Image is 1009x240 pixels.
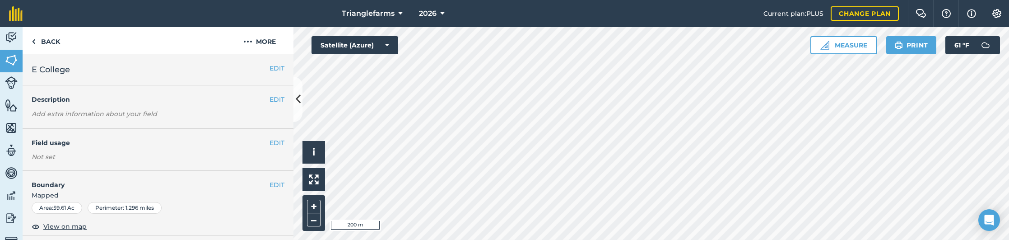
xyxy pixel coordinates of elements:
[243,36,252,47] img: svg+xml;base64,PHN2ZyB4bWxucz0iaHR0cDovL3d3dy53My5vcmcvMjAwMC9zdmciIHdpZHRoPSIyMCIgaGVpZ2h0PSIyNC...
[5,121,18,135] img: svg+xml;base64,PHN2ZyB4bWxucz0iaHR0cDovL3d3dy53My5vcmcvMjAwMC9zdmciIHdpZHRoPSI1NiIgaGVpZ2h0PSI2MC...
[32,152,284,161] div: Not set
[270,138,284,148] button: EDIT
[941,9,952,18] img: A question mark icon
[886,36,937,54] button: Print
[309,174,319,184] img: Four arrows, one pointing top left, one top right, one bottom right and the last bottom left
[991,9,1002,18] img: A cog icon
[820,41,829,50] img: Ruler icon
[5,53,18,67] img: svg+xml;base64,PHN2ZyB4bWxucz0iaHR0cDovL3d3dy53My5vcmcvMjAwMC9zdmciIHdpZHRoPSI1NiIgaGVpZ2h0PSI2MC...
[23,171,270,190] h4: Boundary
[945,36,1000,54] button: 61 °F
[270,180,284,190] button: EDIT
[43,221,87,231] span: View on map
[32,94,284,104] h4: Description
[32,138,270,148] h4: Field usage
[5,31,18,44] img: svg+xml;base64,PD94bWwgdmVyc2lvbj0iMS4wIiBlbmNvZGluZz0idXRmLTgiPz4KPCEtLSBHZW5lcmF0b3I6IEFkb2JlIE...
[976,36,995,54] img: svg+xml;base64,PD94bWwgdmVyc2lvbj0iMS4wIiBlbmNvZGluZz0idXRmLTgiPz4KPCEtLSBHZW5lcmF0b3I6IEFkb2JlIE...
[5,76,18,89] img: svg+xml;base64,PD94bWwgdmVyc2lvbj0iMS4wIiBlbmNvZGluZz0idXRmLTgiPz4KPCEtLSBHZW5lcmF0b3I6IEFkb2JlIE...
[342,8,395,19] span: Trianglefarms
[23,190,293,200] span: Mapped
[763,9,823,19] span: Current plan : PLUS
[967,8,976,19] img: svg+xml;base64,PHN2ZyB4bWxucz0iaHR0cDovL3d3dy53My5vcmcvMjAwMC9zdmciIHdpZHRoPSIxNyIgaGVpZ2h0PSIxNy...
[954,36,969,54] span: 61 ° F
[5,99,18,112] img: svg+xml;base64,PHN2ZyB4bWxucz0iaHR0cDovL3d3dy53My5vcmcvMjAwMC9zdmciIHdpZHRoPSI1NiIgaGVpZ2h0PSI2MC...
[302,141,325,164] button: i
[32,221,87,232] button: View on map
[32,221,40,232] img: svg+xml;base64,PHN2ZyB4bWxucz0iaHR0cDovL3d3dy53My5vcmcvMjAwMC9zdmciIHdpZHRoPSIxOCIgaGVpZ2h0PSIyNC...
[894,40,903,51] img: svg+xml;base64,PHN2ZyB4bWxucz0iaHR0cDovL3d3dy53My5vcmcvMjAwMC9zdmciIHdpZHRoPSIxOSIgaGVpZ2h0PSIyNC...
[5,144,18,157] img: svg+xml;base64,PD94bWwgdmVyc2lvbj0iMS4wIiBlbmNvZGluZz0idXRmLTgiPz4KPCEtLSBHZW5lcmF0b3I6IEFkb2JlIE...
[9,6,23,21] img: fieldmargin Logo
[5,212,18,225] img: svg+xml;base64,PD94bWwgdmVyc2lvbj0iMS4wIiBlbmNvZGluZz0idXRmLTgiPz4KPCEtLSBHZW5lcmF0b3I6IEFkb2JlIE...
[307,200,321,213] button: +
[32,63,70,76] span: E College
[32,36,36,47] img: svg+xml;base64,PHN2ZyB4bWxucz0iaHR0cDovL3d3dy53My5vcmcvMjAwMC9zdmciIHdpZHRoPSI5IiBoZWlnaHQ9IjI0Ii...
[978,209,1000,231] div: Open Intercom Messenger
[831,6,899,21] a: Change plan
[312,146,315,158] span: i
[226,27,293,54] button: More
[23,27,69,54] a: Back
[88,202,162,214] div: Perimeter : 1.296 miles
[5,166,18,180] img: svg+xml;base64,PD94bWwgdmVyc2lvbj0iMS4wIiBlbmNvZGluZz0idXRmLTgiPz4KPCEtLSBHZW5lcmF0b3I6IEFkb2JlIE...
[270,63,284,73] button: EDIT
[32,202,82,214] div: Area : 59.61 Ac
[419,8,437,19] span: 2026
[312,36,398,54] button: Satellite (Azure)
[270,94,284,104] button: EDIT
[32,110,157,118] em: Add extra information about your field
[810,36,877,54] button: Measure
[307,213,321,226] button: –
[916,9,926,18] img: Two speech bubbles overlapping with the left bubble in the forefront
[5,189,18,202] img: svg+xml;base64,PD94bWwgdmVyc2lvbj0iMS4wIiBlbmNvZGluZz0idXRmLTgiPz4KPCEtLSBHZW5lcmF0b3I6IEFkb2JlIE...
